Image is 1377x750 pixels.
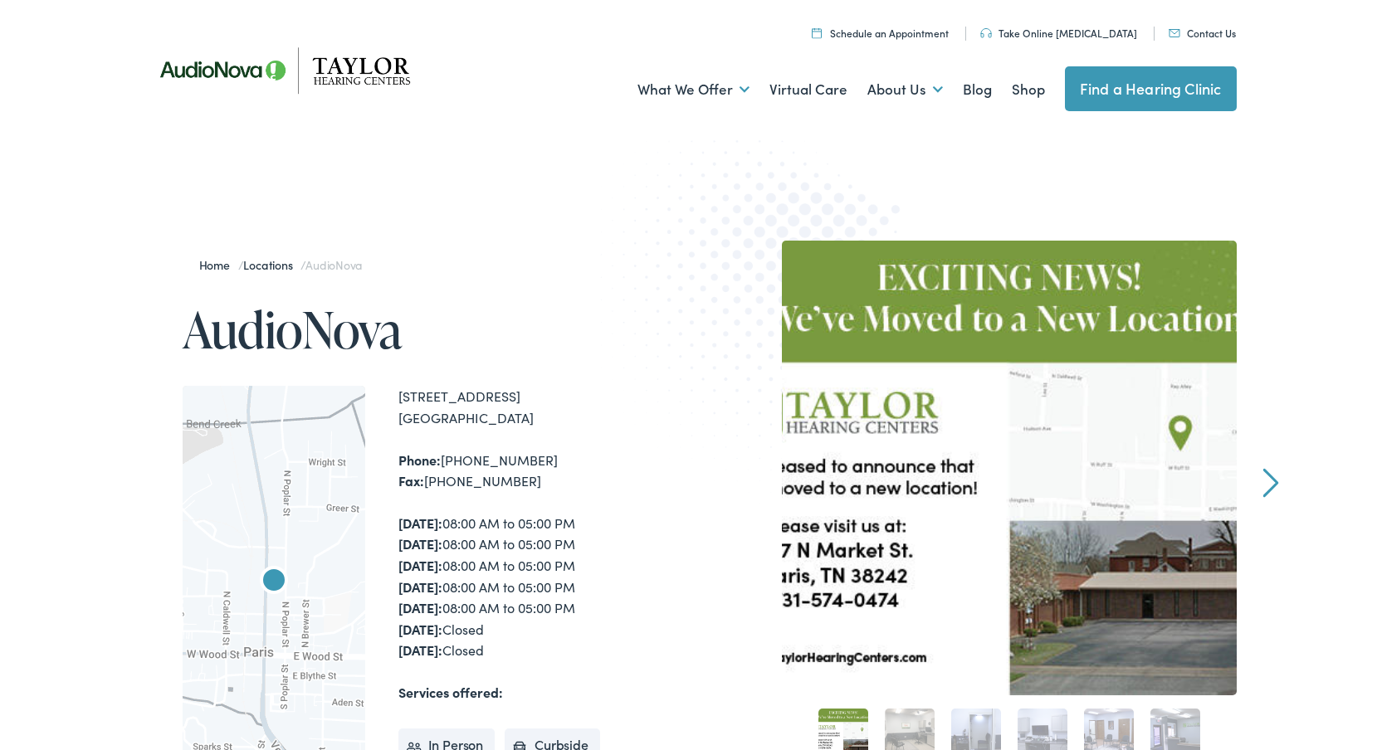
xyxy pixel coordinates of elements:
[398,513,689,661] div: 08:00 AM to 05:00 PM 08:00 AM to 05:00 PM 08:00 AM to 05:00 PM 08:00 AM to 05:00 PM 08:00 AM to 0...
[199,256,363,273] span: / /
[1262,468,1278,498] a: Next
[812,26,949,40] a: Schedule an Appointment
[637,59,750,120] a: What We Offer
[398,386,689,428] div: [STREET_ADDRESS] [GEOGRAPHIC_DATA]
[398,471,424,489] strong: Fax:
[769,59,847,120] a: Virtual Care
[243,256,300,273] a: Locations
[867,59,943,120] a: About Us
[398,577,442,596] strong: [DATE]:
[398,640,442,659] strong: [DATE]:
[980,28,992,38] img: utility icon
[199,256,238,273] a: Home
[980,26,1137,40] a: Take Online [MEDICAL_DATA]
[398,450,689,492] div: [PHONE_NUMBER] [PHONE_NUMBER]
[812,27,822,38] img: utility icon
[398,534,442,553] strong: [DATE]:
[1169,29,1180,37] img: utility icon
[1169,26,1236,40] a: Contact Us
[398,620,442,638] strong: [DATE]:
[963,59,992,120] a: Blog
[183,302,689,357] h1: AudioNova
[254,562,294,602] div: AudioNova
[398,683,503,701] strong: Services offered:
[398,556,442,574] strong: [DATE]:
[398,450,441,469] strong: Phone:
[305,256,362,273] span: AudioNova
[398,514,442,532] strong: [DATE]:
[1065,66,1237,111] a: Find a Hearing Clinic
[398,598,442,616] strong: [DATE]:
[1012,59,1045,120] a: Shop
